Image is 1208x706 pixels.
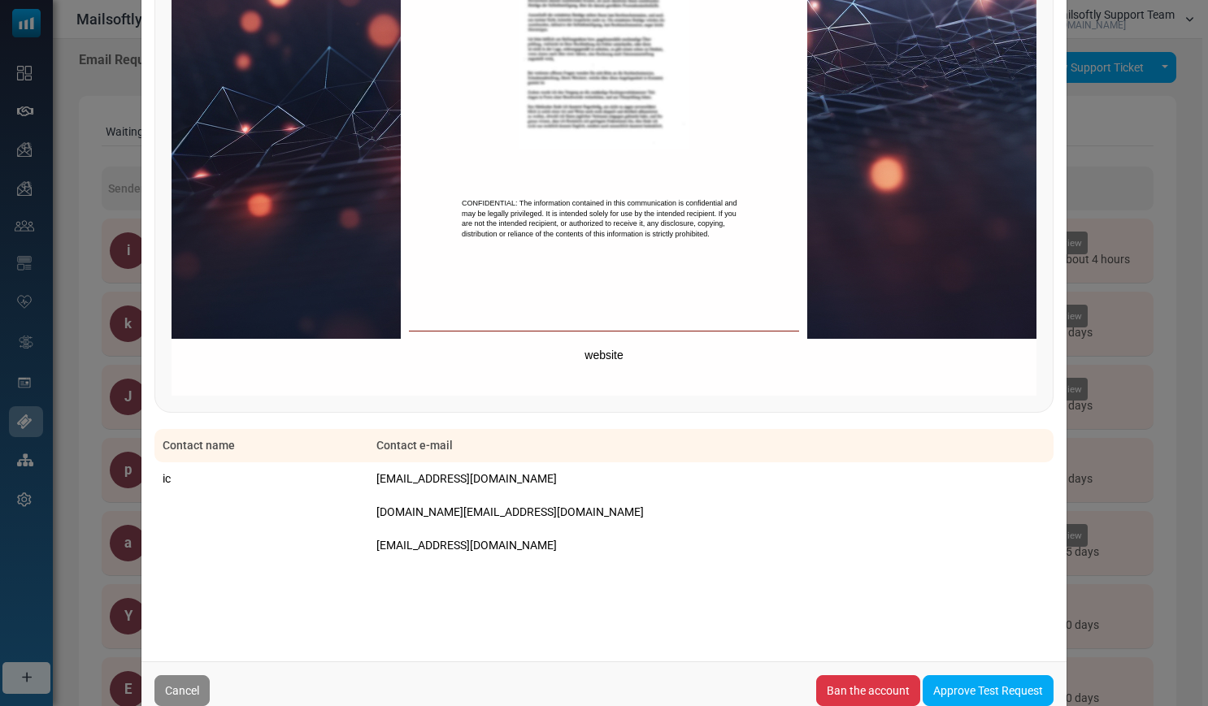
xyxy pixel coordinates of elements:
[462,199,737,238] span: CONFIDENTIAL: The information contained in this communication is confidential and may be legally ...
[154,462,368,496] td: ic
[154,675,210,706] button: Cancel
[368,529,1054,562] td: [EMAIL_ADDRESS][DOMAIN_NAME]
[154,429,368,462] th: Contact name
[368,496,1054,529] td: [DOMAIN_NAME][EMAIL_ADDRESS][DOMAIN_NAME]
[409,331,799,331] table: divider
[816,675,920,706] a: Ban the account
[368,429,1054,462] th: Contact e-mail
[368,462,1054,496] td: [EMAIL_ADDRESS][DOMAIN_NAME]
[409,348,799,364] p: website
[923,675,1054,706] a: Approve Test Request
